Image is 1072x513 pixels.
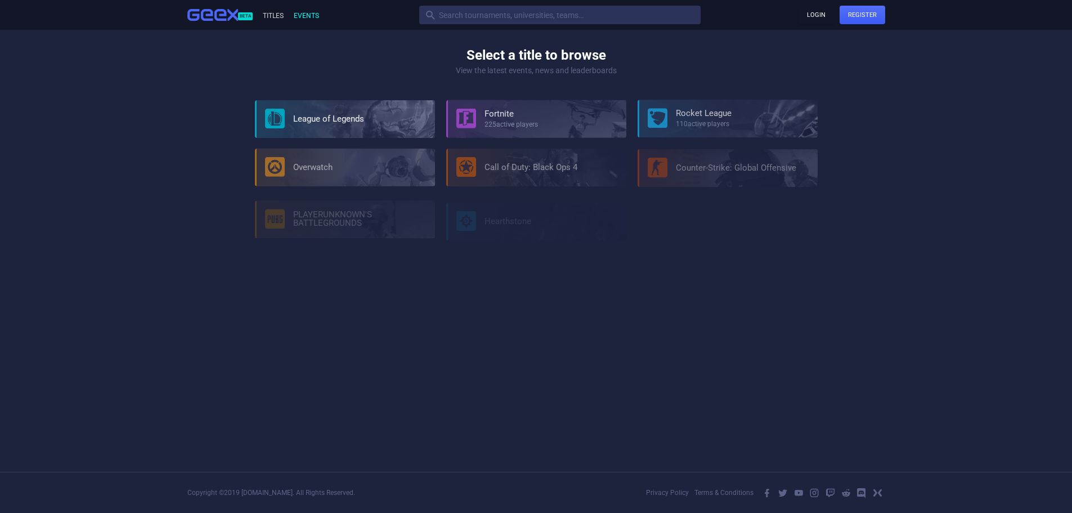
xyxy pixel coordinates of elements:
a: Login [799,6,834,24]
img: Counter-Strike: Global Offensive [648,158,667,177]
i:  [825,488,835,498]
p: View the latest events, news and leaderboards [396,64,677,78]
a: Overwatch [293,162,333,172]
a: Beta [187,9,261,21]
img: Fortnite [456,109,476,128]
img: League of Legends [265,109,285,128]
a: Titles [261,12,284,20]
i:  [809,488,819,498]
input: Search tournaments, universities, teams… [419,6,701,24]
a: League of Legends [293,114,364,124]
i:  [778,488,788,498]
a: Hearthstone [485,216,531,226]
i:  [841,488,851,498]
img: Geex [187,9,238,21]
a: Rocket League [676,109,732,119]
i:  [856,488,867,498]
i:  [872,488,882,498]
div: 225 active players [485,121,538,128]
img: PLAYERUNKNOWN'S BATTLEGROUNDS [265,209,285,229]
a: Fortnite [485,109,514,119]
div: 110 active players [676,121,732,128]
img: Call of Duty: Black Ops 4 [456,157,476,177]
div: Copyright © 2019 [DOMAIN_NAME] . All Rights Reserved. [187,489,355,496]
a: PLAYERUNKNOWN'S BATTLEGROUNDS [293,210,372,229]
a: Call of Duty: Black Ops 4 [485,162,577,172]
i:  [762,488,772,498]
img: Hearthstone [456,211,476,231]
a: Counter-Strike: Global Offensive [676,163,796,173]
img: Overwatch [265,157,285,177]
a: Register [840,6,885,24]
a: Events [292,12,319,20]
img: Rocket League [648,108,667,128]
i:  [793,488,804,498]
span: Beta [238,12,253,20]
a: Privacy Policy [646,489,689,497]
a: Terms & Conditions [694,489,753,497]
h4: Select a title to browse [396,47,677,64]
